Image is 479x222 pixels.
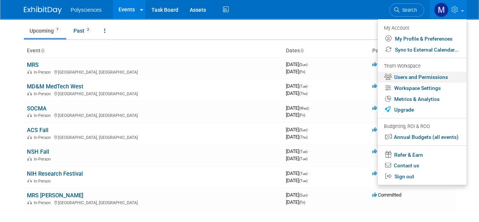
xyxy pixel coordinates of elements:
span: (Wed) [299,106,309,110]
span: Committed [372,61,401,67]
span: - [310,105,311,111]
span: Committed [372,192,401,198]
img: In-Person Event [27,113,32,117]
span: - [309,148,310,154]
div: Budgeting, ROI & ROO [384,123,459,131]
th: Participation [369,44,456,57]
span: In-Person [34,135,53,140]
div: [GEOGRAPHIC_DATA], [GEOGRAPHIC_DATA] [27,90,280,96]
span: (Tue) [299,84,307,88]
span: [DATE] [286,90,307,96]
span: (Tue) [299,172,307,176]
span: (Sun) [299,193,307,197]
span: (Tue) [299,179,307,183]
span: [DATE] [286,199,305,205]
a: NSH Fall [27,148,49,155]
span: [DATE] [286,69,305,74]
span: (Sun) [299,63,307,67]
span: Polysciences [71,7,102,13]
a: Refer & Earn [378,149,467,161]
a: NIH Research Festival [27,170,83,177]
span: In-Person [34,113,53,118]
a: MRS [PERSON_NAME] [27,192,83,199]
a: Annual Budgets (all events) [378,132,467,143]
span: - [309,61,310,67]
a: Contact us [378,160,467,171]
a: Sync to External Calendar... [378,44,467,55]
th: Dates [283,44,369,57]
span: Committed [372,83,401,89]
span: - [309,192,310,198]
span: [DATE] [286,178,307,183]
th: Event [24,44,283,57]
img: Marketing Polysciences [434,3,448,17]
div: Team Workspace [384,62,459,71]
a: Sign out [378,171,467,182]
span: Committed [372,148,401,154]
span: - [309,83,310,89]
span: [DATE] [286,148,310,154]
span: (Thu) [299,135,307,139]
a: Sort by Start Date [300,47,304,54]
img: In-Person Event [27,91,32,95]
span: (Thu) [299,91,307,96]
img: In-Person Event [27,70,32,74]
a: Sort by Event Name [41,47,44,54]
div: [GEOGRAPHIC_DATA], [GEOGRAPHIC_DATA] [27,199,280,205]
div: [GEOGRAPHIC_DATA], [GEOGRAPHIC_DATA] [27,69,280,75]
span: In-Person [34,200,53,205]
img: In-Person Event [27,179,32,183]
span: [DATE] [286,170,310,176]
span: In-Person [34,91,53,96]
span: In-Person [34,179,53,184]
span: [DATE] [286,105,311,111]
div: [GEOGRAPHIC_DATA], [GEOGRAPHIC_DATA] [27,112,280,118]
a: Search [389,3,424,17]
a: MD&M MedTech West [27,83,83,90]
span: 7 [54,27,61,33]
span: [DATE] [286,134,307,140]
a: SOCMA [27,105,47,112]
span: (Fri) [299,200,305,205]
span: [DATE] [286,112,305,118]
a: Users and Permissions [378,72,467,83]
img: In-Person Event [27,135,32,139]
img: In-Person Event [27,157,32,161]
span: 2 [85,27,91,33]
span: (Sun) [299,128,307,132]
span: (Fri) [299,113,305,117]
a: Upcoming7 [24,24,66,38]
img: ExhibitDay [24,6,62,14]
a: Past2 [68,24,97,38]
span: Committed [372,105,401,111]
span: In-Person [34,157,53,162]
span: (Tue) [299,157,307,161]
span: [DATE] [286,156,307,161]
span: [DATE] [286,61,310,67]
span: Committed [372,170,401,176]
img: In-Person Event [27,200,32,204]
div: My Account [384,23,459,32]
span: [DATE] [286,83,310,89]
div: [GEOGRAPHIC_DATA], [GEOGRAPHIC_DATA] [27,134,280,140]
span: In-Person [34,70,53,75]
a: My Profile & Preferences [378,33,467,44]
span: (Fri) [299,70,305,74]
a: MRS [27,61,39,68]
a: Upgrade [378,104,467,115]
span: - [309,127,310,132]
span: - [309,170,310,176]
span: [DATE] [286,127,310,132]
a: Metrics & Analytics [378,94,467,105]
span: [DATE] [286,192,310,198]
a: Workspace Settings [378,83,467,94]
span: Search [399,7,417,13]
span: Committed [372,127,401,132]
a: ACS Fall [27,127,48,134]
span: (Tue) [299,150,307,154]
